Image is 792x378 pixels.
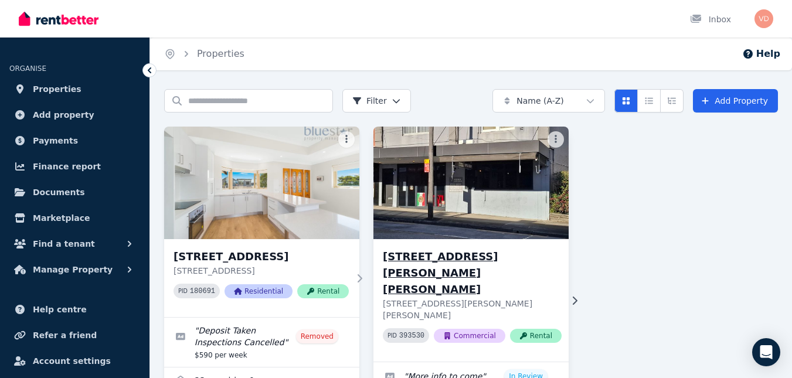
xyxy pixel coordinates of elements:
button: Expanded list view [660,89,684,113]
a: Properties [9,77,140,101]
a: Documents [9,181,140,204]
span: Manage Property [33,263,113,277]
a: 1/12 Barney Street, Drummoyne[STREET_ADDRESS][STREET_ADDRESS]PID 180691ResidentialRental [164,127,359,317]
span: Rental [510,329,562,343]
button: Card view [614,89,638,113]
p: [STREET_ADDRESS][PERSON_NAME][PERSON_NAME] [383,298,562,321]
img: Vince Dimento [754,9,773,28]
p: [STREET_ADDRESS] [174,265,349,277]
a: 271-273 Lyons Rd, Russell Lea[STREET_ADDRESS][PERSON_NAME][PERSON_NAME][STREET_ADDRESS][PERSON_NA... [373,127,569,362]
code: 180691 [190,287,215,295]
a: Finance report [9,155,140,178]
button: More options [338,131,355,148]
button: Name (A-Z) [492,89,605,113]
h3: [STREET_ADDRESS][PERSON_NAME][PERSON_NAME] [383,248,562,298]
button: More options [548,131,564,148]
span: Residential [225,284,293,298]
small: PID [387,332,397,339]
a: Marketplace [9,206,140,230]
code: 393530 [399,332,424,340]
span: ORGANISE [9,64,46,73]
a: Refer a friend [9,323,140,347]
span: Help centre [33,302,87,316]
span: Payments [33,134,78,148]
a: Add property [9,103,140,127]
span: Documents [33,185,85,199]
a: Edit listing: Deposit Taken Inspections Cancelled [164,318,359,367]
button: Filter [342,89,411,113]
nav: Breadcrumb [150,38,259,70]
button: Manage Property [9,258,140,281]
span: Refer a friend [33,328,97,342]
div: View options [614,89,684,113]
small: PID [178,288,188,294]
span: Marketplace [33,211,90,225]
span: Find a tenant [33,237,95,251]
span: Properties [33,82,81,96]
img: 1/12 Barney Street, Drummoyne [164,127,359,239]
span: Filter [352,95,387,107]
button: Compact list view [637,89,661,113]
h3: [STREET_ADDRESS] [174,248,349,265]
a: Help centre [9,298,140,321]
span: Add property [33,108,94,122]
span: Commercial [434,329,505,343]
button: Help [742,47,780,61]
a: Account settings [9,349,140,373]
span: Rental [297,284,349,298]
a: Payments [9,129,140,152]
div: Open Intercom Messenger [752,338,780,366]
span: Account settings [33,354,111,368]
span: Name (A-Z) [516,95,564,107]
span: Finance report [33,159,101,173]
a: Properties [197,48,244,59]
img: 271-273 Lyons Rd, Russell Lea [369,124,574,242]
div: Inbox [690,13,731,25]
button: Find a tenant [9,232,140,256]
a: Add Property [693,89,778,113]
img: RentBetter [19,10,98,28]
